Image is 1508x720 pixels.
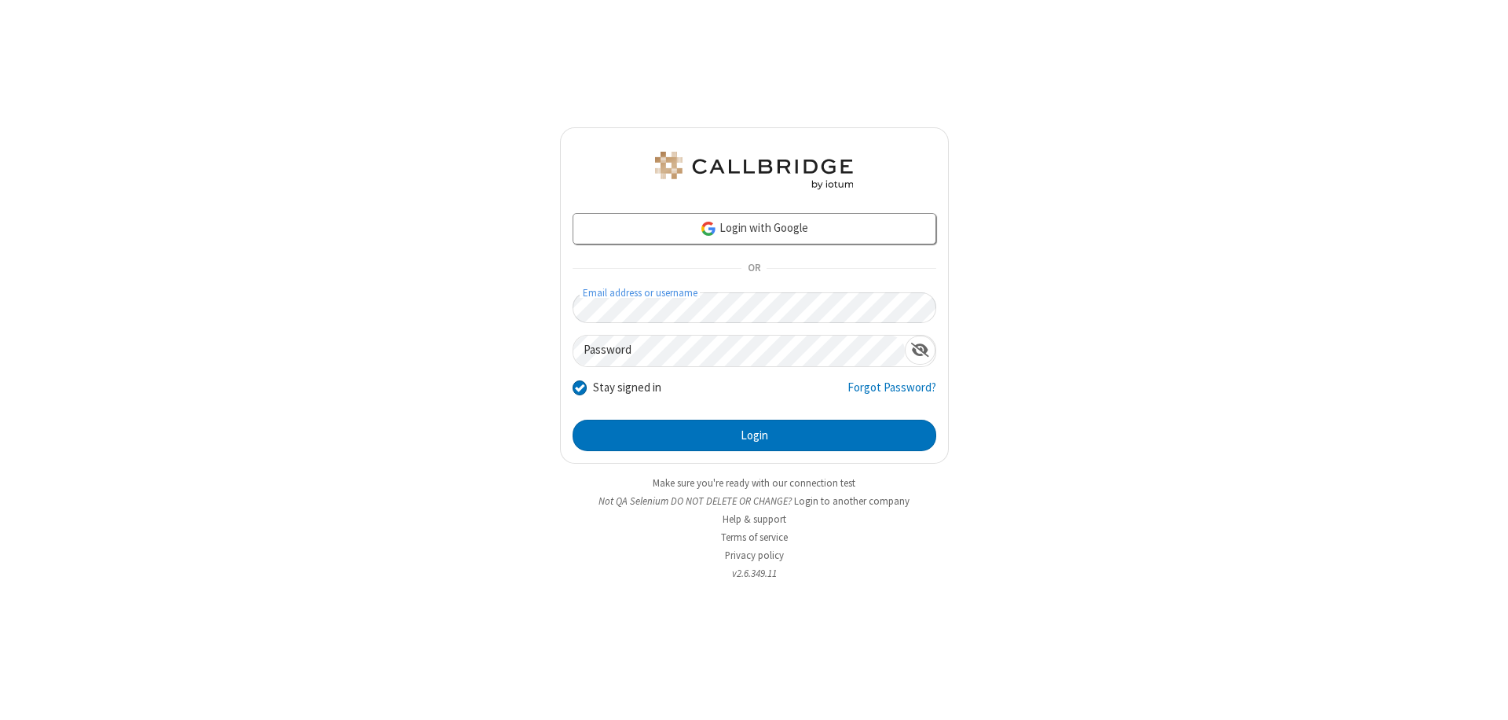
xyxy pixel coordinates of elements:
img: google-icon.png [700,220,717,237]
img: QA Selenium DO NOT DELETE OR CHANGE [652,152,856,189]
a: Terms of service [721,531,788,544]
a: Help & support [723,512,786,526]
input: Email address or username [573,292,936,323]
label: Stay signed in [593,379,661,397]
input: Password [573,336,905,366]
li: Not QA Selenium DO NOT DELETE OR CHANGE? [560,494,949,509]
a: Privacy policy [725,549,784,562]
a: Forgot Password? [847,379,936,409]
button: Login [573,420,936,451]
li: v2.6.349.11 [560,566,949,581]
span: OR [741,258,767,280]
a: Make sure you're ready with our connection test [653,476,855,490]
a: Login with Google [573,213,936,244]
button: Login to another company [794,494,910,509]
div: Show password [905,336,935,365]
